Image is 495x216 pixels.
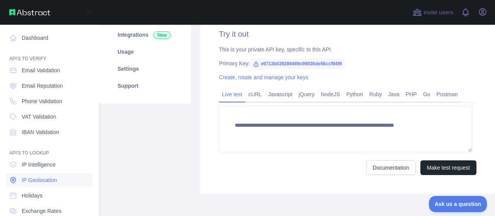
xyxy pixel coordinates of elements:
a: Go [420,88,434,100]
a: Live test [219,88,245,100]
a: PHP [403,88,420,100]
a: cURL [245,88,265,100]
a: Documentation [366,160,416,175]
a: Settings [108,60,182,77]
span: Email Validation [22,66,60,74]
a: Email Validation [6,63,93,77]
span: e9713b039289489c99036de56ccf94f9 [250,58,345,70]
a: Phone Validation [6,94,93,108]
button: Invite users [411,6,455,19]
div: API'S TO LOOKUP [6,141,93,156]
span: Invite users [423,8,453,17]
a: Usage [108,43,182,60]
a: Support [108,77,182,94]
iframe: Toggle Customer Support [429,196,487,212]
span: IBAN Validation [22,128,59,136]
a: Java [385,88,403,100]
div: Primary Key: [219,60,476,67]
div: This is your private API key, specific to this API. [219,46,476,53]
a: IBAN Validation [6,125,93,139]
button: Make test request [420,160,476,175]
span: Holidays [22,192,43,199]
a: Javascript [265,88,295,100]
a: NodeJS [317,88,343,100]
a: IP Geolocation [6,173,93,187]
a: Ruby [366,88,385,100]
span: Email Reputation [22,82,63,90]
a: jQuery [295,88,317,100]
span: IP Geolocation [22,176,57,184]
img: Abstract API [9,9,50,15]
span: IP Intelligence [22,161,56,168]
a: Email Reputation [6,79,93,93]
span: Exchange Rates [22,207,61,215]
span: Phone Validation [22,97,62,105]
span: New [153,31,171,39]
a: VAT Validation [6,110,93,124]
a: Holidays [6,189,93,202]
span: VAT Validation [22,113,56,121]
div: API'S TO VERIFY [6,46,93,62]
h2: Try it out [219,29,476,39]
a: Python [343,88,366,100]
a: Integrations New [108,26,182,43]
a: IP Intelligence [6,158,93,172]
a: Postman [434,88,461,100]
a: Dashboard [6,31,93,45]
a: Create, rotate and manage your keys [219,74,308,80]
